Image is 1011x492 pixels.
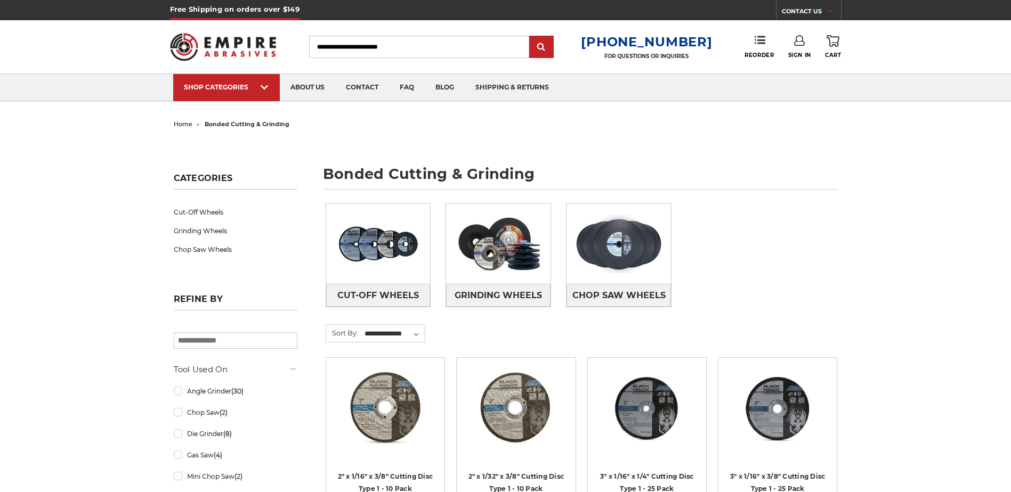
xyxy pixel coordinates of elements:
[531,37,552,58] input: Submit
[788,52,811,59] span: Sign In
[174,424,297,443] a: Die Grinder(8)
[363,326,425,342] select: Sort By:
[220,408,228,416] span: (2)
[567,207,671,281] img: Chop Saw Wheels
[581,34,712,50] a: [PHONE_NUMBER]
[205,120,289,128] span: bonded cutting & grinding
[455,286,542,305] span: Grinding Wheels
[174,363,297,376] h5: Tool Used On
[464,365,568,469] a: 2" x 1/32" x 3/8" Cut Off Wheel
[595,365,699,469] a: 3” x .0625” x 1/4” Die Grinder Cut-Off Wheels by Black Hawk Abrasives
[465,74,560,101] a: shipping & returns
[604,365,690,450] img: 3” x .0625” x 1/4” Die Grinder Cut-Off Wheels by Black Hawk Abrasives
[174,120,192,128] a: home
[326,207,431,281] img: Cut-Off Wheels
[473,365,559,450] img: 2" x 1/32" x 3/8" Cut Off Wheel
[745,52,774,59] span: Reorder
[323,167,838,190] h1: bonded cutting & grinding
[735,365,820,450] img: 3" x 1/16" x 3/8" Cutting Disc
[581,53,712,60] p: FOR QUESTIONS OR INQUIRIES
[174,222,297,240] a: Grinding Wheels
[170,26,277,68] img: Empire Abrasives
[174,382,297,400] a: Angle Grinder(30)
[389,74,425,101] a: faq
[446,207,551,281] img: Grinding Wheels
[234,472,242,480] span: (2)
[567,284,671,307] a: Chop Saw Wheels
[745,35,774,58] a: Reorder
[326,325,358,341] label: Sort By:
[326,284,431,307] a: Cut-Off Wheels
[174,173,297,190] h5: Categories
[174,240,297,259] a: Chop Saw Wheels
[335,74,389,101] a: contact
[572,286,666,305] span: Chop Saw Wheels
[825,35,841,59] a: Cart
[184,83,269,91] div: SHOP CATEGORIES
[337,286,419,305] span: Cut-Off Wheels
[334,365,437,469] a: 2" x 1/16" x 3/8" Cut Off Wheel
[174,446,297,464] a: Gas Saw(4)
[174,467,297,486] a: Mini Chop Saw(2)
[231,387,244,395] span: (30)
[343,365,428,450] img: 2" x 1/16" x 3/8" Cut Off Wheel
[174,203,297,222] a: Cut-Off Wheels
[782,5,841,20] a: CONTACT US
[174,294,297,310] h5: Refine by
[214,451,222,459] span: (4)
[825,52,841,59] span: Cart
[223,430,232,438] span: (8)
[446,284,551,307] a: Grinding Wheels
[425,74,465,101] a: blog
[726,365,829,469] a: 3" x 1/16" x 3/8" Cutting Disc
[280,74,335,101] a: about us
[174,403,297,422] a: Chop Saw(2)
